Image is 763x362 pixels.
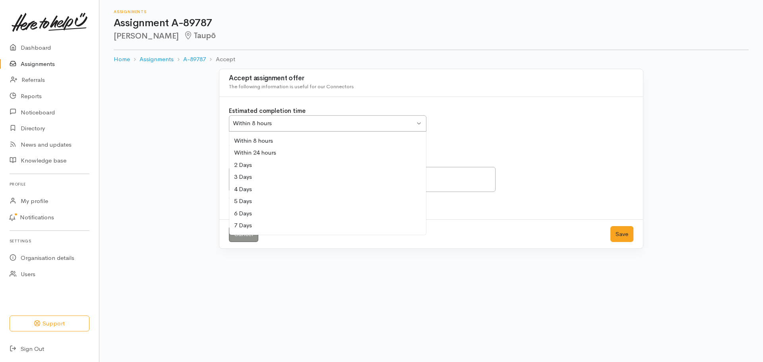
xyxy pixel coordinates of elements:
[114,50,749,69] nav: breadcrumb
[206,55,235,64] li: Accept
[229,106,306,116] label: Estimated completion time
[229,219,426,232] div: 7 Days
[114,55,130,64] a: Home
[229,75,633,82] h3: Accept assignment offer
[229,195,426,207] div: 5 Days
[10,316,89,332] button: Support
[229,147,426,159] div: Within 24 hours
[114,10,749,14] h6: Assignments
[229,171,426,183] div: 3 Days
[610,226,633,242] button: Save
[114,31,749,41] h2: [PERSON_NAME]
[10,236,89,246] h6: Settings
[229,135,426,147] div: Within 8 hours
[229,183,426,196] div: 4 Days
[229,159,426,171] div: 2 Days
[229,83,354,90] span: The following information is useful for our Connectors
[229,207,426,220] div: 6 Days
[183,55,206,64] a: A-89787
[233,119,415,128] div: Within 8 hours
[139,55,174,64] a: Assignments
[184,31,216,41] span: Taupō
[114,17,749,29] h1: Assignment A-89787
[10,179,89,190] h6: Profile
